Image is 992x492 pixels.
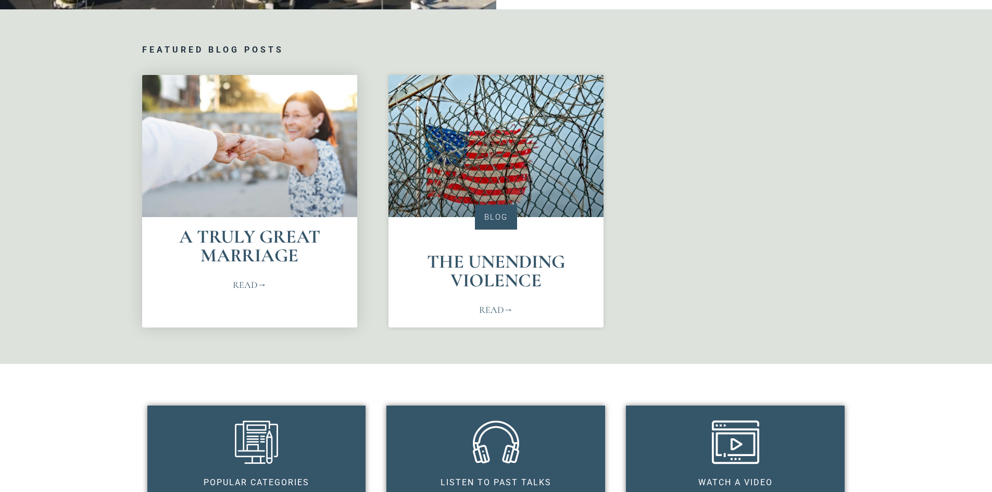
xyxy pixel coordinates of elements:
a: Read more about The Unending Violence [479,303,513,317]
a: american-flag-barbed-wire-fence-54456 [388,75,604,217]
h3: Popular categories [158,478,356,487]
div: Blog [475,205,517,230]
a: The Unending Violence [427,250,565,292]
a: A Truly Great Marriage [179,225,320,267]
h3: Featured Blog Posts [142,46,850,54]
a: adult-anniversary-care-1449049 [142,75,357,217]
h3: Watch a video [636,478,834,487]
h3: Listen to past Talks [397,478,595,487]
a: Read more about A Truly Great Marriage [233,278,267,292]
